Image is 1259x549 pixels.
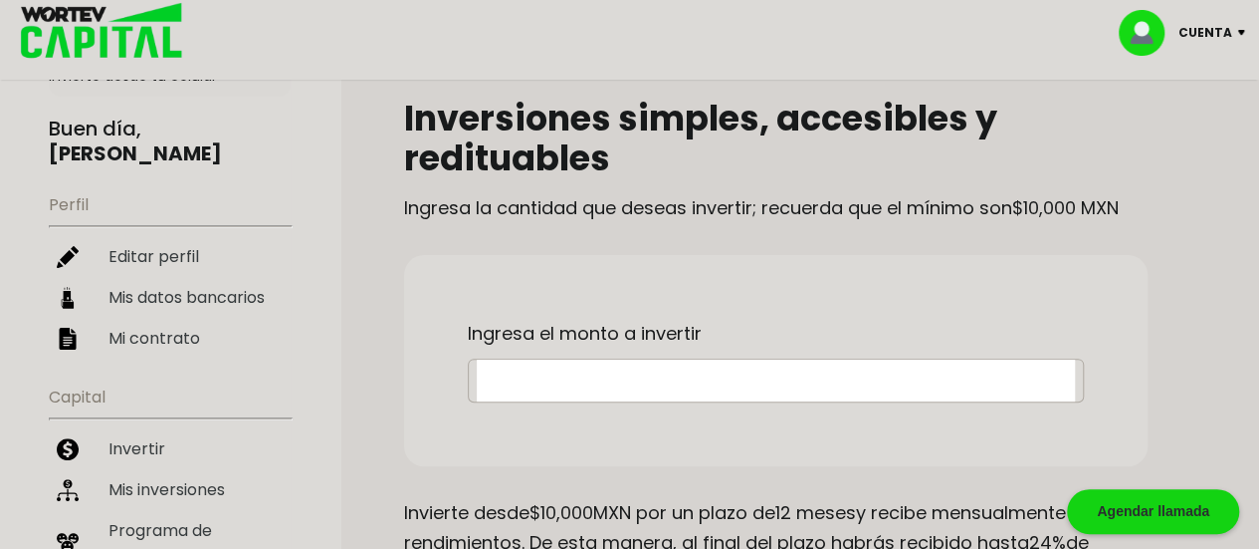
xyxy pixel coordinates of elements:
p: Cuenta [1178,18,1232,48]
span: 12 meses [775,500,856,525]
a: Mi contrato [49,318,291,359]
b: [PERSON_NAME] [49,139,222,167]
a: Invertir [49,428,291,469]
img: inversiones-icon.6695dc30.svg [57,479,79,501]
div: Agendar llamada [1067,489,1239,534]
h3: Buen día, [49,117,291,166]
img: invertir-icon.b3b967d7.svg [57,438,79,460]
img: icon-down [1232,30,1259,36]
img: datos-icon.10cf9172.svg [57,287,79,309]
p: Ingresa la cantidad que deseas invertir; recuerda que el mínimo son [404,178,1148,223]
p: Ingresa el monto a invertir [468,319,1084,349]
img: contrato-icon.f2db500c.svg [57,328,79,350]
img: editar-icon.952d3147.svg [57,246,79,268]
ul: Perfil [49,182,291,359]
span: $10,000 [529,500,593,525]
h2: Inversiones simples, accesibles y redituables [404,99,1148,178]
span: $10,000 MXN [1012,195,1119,220]
a: Mis datos bancarios [49,277,291,318]
img: profile-image [1119,10,1178,56]
a: Editar perfil [49,236,291,277]
a: Mis inversiones [49,469,291,510]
